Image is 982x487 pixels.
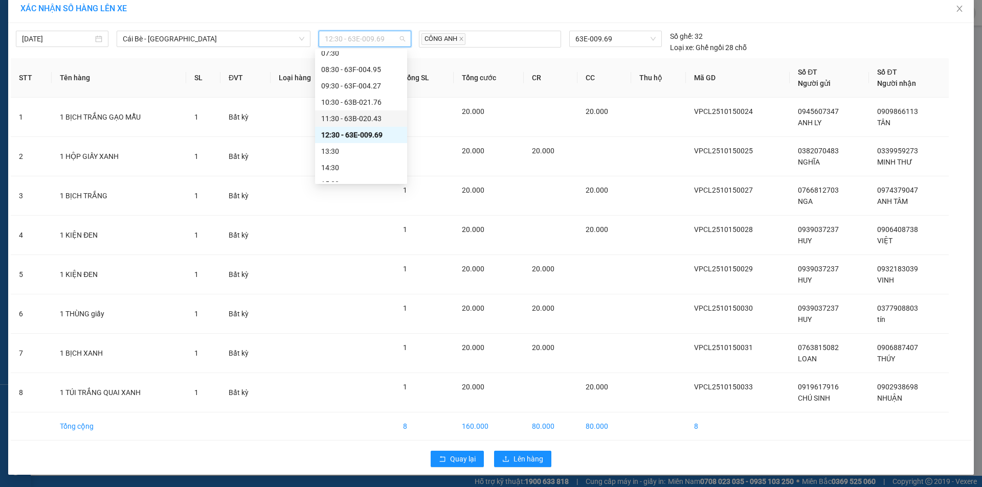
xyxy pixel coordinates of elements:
span: 20.000 [462,186,484,194]
span: VPCL2510150027 [694,186,753,194]
span: Loại xe: [670,42,694,53]
span: close [459,36,464,41]
td: Bất kỳ [220,137,271,176]
span: VINH [877,276,894,284]
span: NHUẬN [877,394,902,402]
span: VPCL2510150030 [694,304,753,312]
td: 7 [11,334,52,373]
span: Gửi: [9,10,25,20]
span: VPCL2510150025 [694,147,753,155]
td: Bất kỳ [220,216,271,255]
td: Tổng cộng [52,412,186,440]
span: 1 [403,304,407,312]
button: rollbackQuay lại [431,451,484,467]
span: NGA [798,197,813,205]
span: upload [502,455,509,463]
span: 20.000 [462,147,484,155]
div: 110.000 [8,66,82,78]
span: 20.000 [586,107,608,115]
span: down [299,36,305,42]
td: 1 THÙNG giấy [52,294,186,334]
span: 0939037237 [798,304,839,312]
td: Bất kỳ [220,176,271,216]
span: CHÚ SINH [798,394,830,402]
span: 20.000 [586,186,608,194]
div: 12:30 - 63E-009.69 [321,129,401,141]
td: 80.000 [524,412,577,440]
span: 20.000 [586,225,608,234]
span: 20.000 [532,147,554,155]
th: CC [577,58,631,98]
th: Tổng cước [454,58,524,98]
td: 1 BỊCH TRẮNG [52,176,186,216]
span: 0763815082 [798,343,839,352]
span: HUY [798,237,812,245]
span: VPCL2510150031 [694,343,753,352]
span: rollback [439,455,446,463]
span: 1 [403,186,407,194]
span: 20.000 [532,343,554,352]
td: 1 BỊCH TRẮNG GẠO MẪU [52,98,186,137]
span: THÚY [877,355,895,363]
span: 1 [194,192,198,200]
span: ANH LY [798,119,821,127]
th: Tên hàng [52,58,186,98]
span: 0919617916 [798,383,839,391]
th: CR [524,58,577,98]
td: 80.000 [577,412,631,440]
span: 1 [403,265,407,273]
span: VPCL2510150033 [694,383,753,391]
span: Cái Bè - Sài Gòn [123,31,304,47]
span: Người gửi [798,79,831,87]
span: 1 [194,113,198,121]
th: Tổng SL [395,58,454,98]
div: 32 [670,31,703,42]
td: 160.000 [454,412,524,440]
span: 20.000 [462,304,484,312]
span: 20.000 [462,343,484,352]
span: Người nhận [877,79,916,87]
div: 07:30 [321,48,401,59]
div: mai [87,33,191,45]
span: ANH TÂM [877,197,908,205]
td: 2 [11,137,52,176]
span: 20.000 [462,383,484,391]
th: SL [186,58,220,98]
div: 09:30 - 63F-004.27 [321,80,401,91]
td: 5 [11,255,52,294]
td: 6 [11,294,52,334]
span: 1 [194,349,198,357]
span: Lên hàng [514,453,543,465]
span: Nhận: [87,10,112,20]
span: Rồi : [8,67,25,78]
td: 8 [395,412,454,440]
th: Mã GD [686,58,790,98]
td: 8 [686,412,790,440]
span: 0932183039 [877,265,918,273]
span: HUY [798,276,812,284]
th: ĐVT [220,58,271,98]
div: 08:30 - 63F-004.95 [321,64,401,75]
span: VPCL2510150029 [694,265,753,273]
span: 0939037237 [798,225,839,234]
span: 0974379047 [877,186,918,194]
span: 0766812703 [798,186,839,194]
td: 1 [11,98,52,137]
span: 0909866113 [877,107,918,115]
span: 1 [194,152,198,160]
button: uploadLên hàng [494,451,551,467]
span: 1 [194,231,198,239]
span: 20.000 [462,107,484,115]
td: 4 [11,216,52,255]
span: Số ghế: [670,31,693,42]
span: Số ĐT [798,68,817,76]
td: 1 HỘP GIẤY XANH [52,137,186,176]
div: 13:30 [321,146,401,157]
span: 20.000 [462,225,484,234]
span: cầu sao [24,35,77,53]
span: 1 [403,343,407,352]
td: Bất kỳ [220,98,271,137]
span: 0339959273 [877,147,918,155]
span: CÔNG ANH [421,33,465,45]
span: VIỆT [877,237,892,245]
